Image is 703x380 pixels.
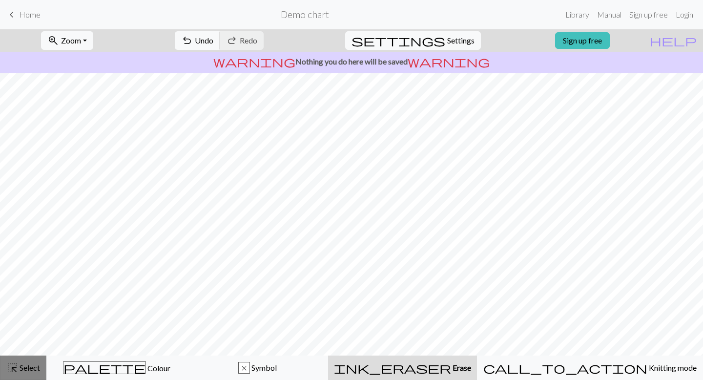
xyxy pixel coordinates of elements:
span: undo [181,34,193,47]
span: Undo [195,36,213,45]
a: Home [6,6,41,23]
button: SettingsSettings [345,31,481,50]
span: palette [63,361,145,375]
span: Settings [447,35,475,46]
span: Home [19,10,41,19]
button: Knitting mode [477,356,703,380]
span: settings [351,34,445,47]
span: Colour [146,363,170,373]
a: Manual [593,5,625,24]
button: x Symbol [187,356,329,380]
button: Zoom [41,31,93,50]
span: Symbol [250,363,277,372]
button: Erase [328,356,477,380]
span: Erase [451,363,471,372]
a: Library [561,5,593,24]
div: x [239,362,249,374]
a: Login [672,5,697,24]
i: Settings [351,35,445,46]
span: help [650,34,697,47]
span: keyboard_arrow_left [6,8,18,21]
span: warning [213,55,295,68]
span: Select [18,363,40,372]
a: Sign up free [555,32,610,49]
span: ink_eraser [334,361,451,375]
span: Knitting mode [647,363,697,372]
h2: Demo chart [281,9,329,20]
button: Colour [46,356,187,380]
span: zoom_in [47,34,59,47]
span: highlight_alt [6,361,18,375]
span: warning [408,55,490,68]
span: Zoom [61,36,81,45]
p: Nothing you do here will be saved [4,56,699,67]
a: Sign up free [625,5,672,24]
span: call_to_action [483,361,647,375]
button: Undo [175,31,220,50]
